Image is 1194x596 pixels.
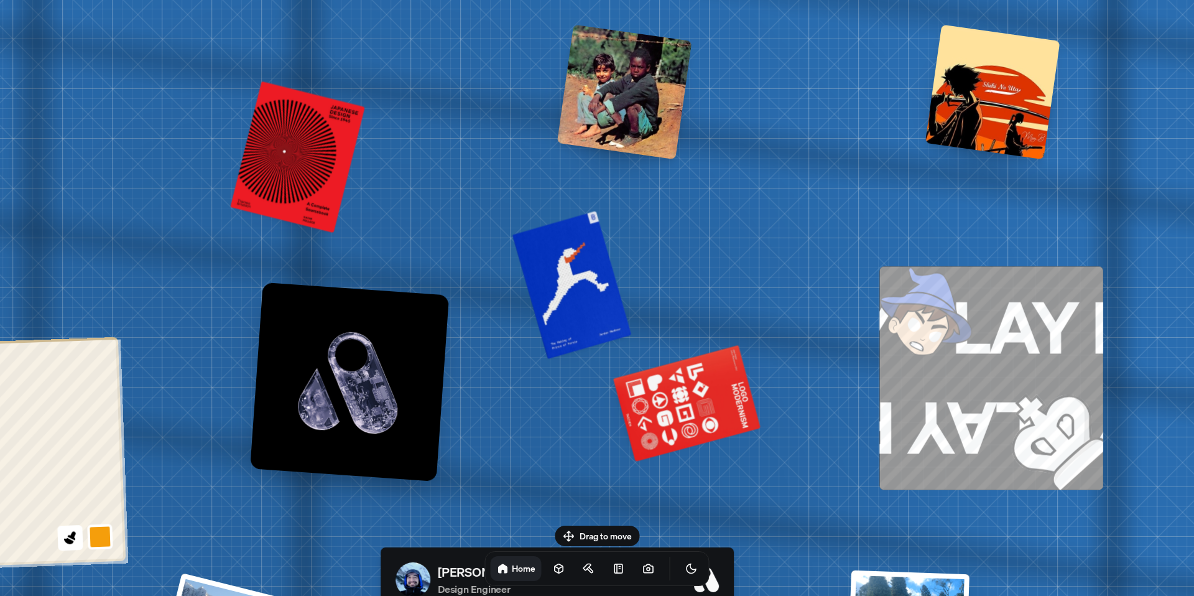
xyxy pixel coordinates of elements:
a: Home [491,556,542,581]
img: Logo variation 1 [250,282,449,482]
h1: Home [512,562,535,574]
p: [PERSON_NAME] [438,563,535,582]
button: Toggle Theme [679,556,704,581]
